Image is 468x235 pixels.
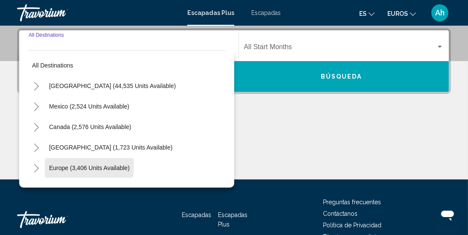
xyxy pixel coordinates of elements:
a: Escapadas Plus [218,211,247,228]
font: Ah [435,8,445,17]
font: euros [387,10,408,17]
button: Mexico (2,524 units available) [45,97,134,116]
span: Búsqueda [321,73,362,80]
a: Política de Privacidad [323,222,381,229]
a: Preguntas frecuentes [323,199,381,206]
span: Europe (3,406 units available) [49,164,130,171]
button: [GEOGRAPHIC_DATA] (220 units available) [45,179,172,198]
button: All destinations [28,56,226,75]
button: [GEOGRAPHIC_DATA] (44,535 units available) [45,76,180,96]
font: es [359,10,366,17]
a: Contáctanos [323,210,358,217]
span: Canada (2,576 units available) [49,123,131,130]
span: All destinations [32,62,73,69]
button: Cambiar idioma [359,7,375,20]
button: Toggle United States (44,535 units available) [28,77,45,94]
iframe: Botón para iniciar la ventana de mensajería [434,201,461,228]
button: Europe (3,406 units available) [45,158,134,178]
button: Canada (2,576 units available) [45,117,136,137]
span: [GEOGRAPHIC_DATA] (44,535 units available) [49,82,176,89]
span: Mexico (2,524 units available) [49,103,129,110]
button: Cambiar moneda [387,7,416,20]
button: Toggle Caribbean & Atlantic Islands (1,723 units available) [28,139,45,156]
a: Travorium [17,207,102,232]
a: Escapadas [251,9,281,16]
span: [GEOGRAPHIC_DATA] (1,723 units available) [49,144,172,151]
button: Toggle Canada (2,576 units available) [28,118,45,135]
button: Búsqueda [234,61,449,92]
a: Travorium [17,4,179,21]
button: Toggle Mexico (2,524 units available) [28,98,45,115]
button: Menú de usuario [429,4,451,22]
a: Escapadas Plus [187,9,234,16]
a: Escapadas [182,211,212,218]
button: Toggle Europe (3,406 units available) [28,159,45,176]
button: Toggle Australia (220 units available) [28,180,45,197]
div: Widget de búsqueda [19,30,449,92]
button: [GEOGRAPHIC_DATA] (1,723 units available) [45,138,177,157]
